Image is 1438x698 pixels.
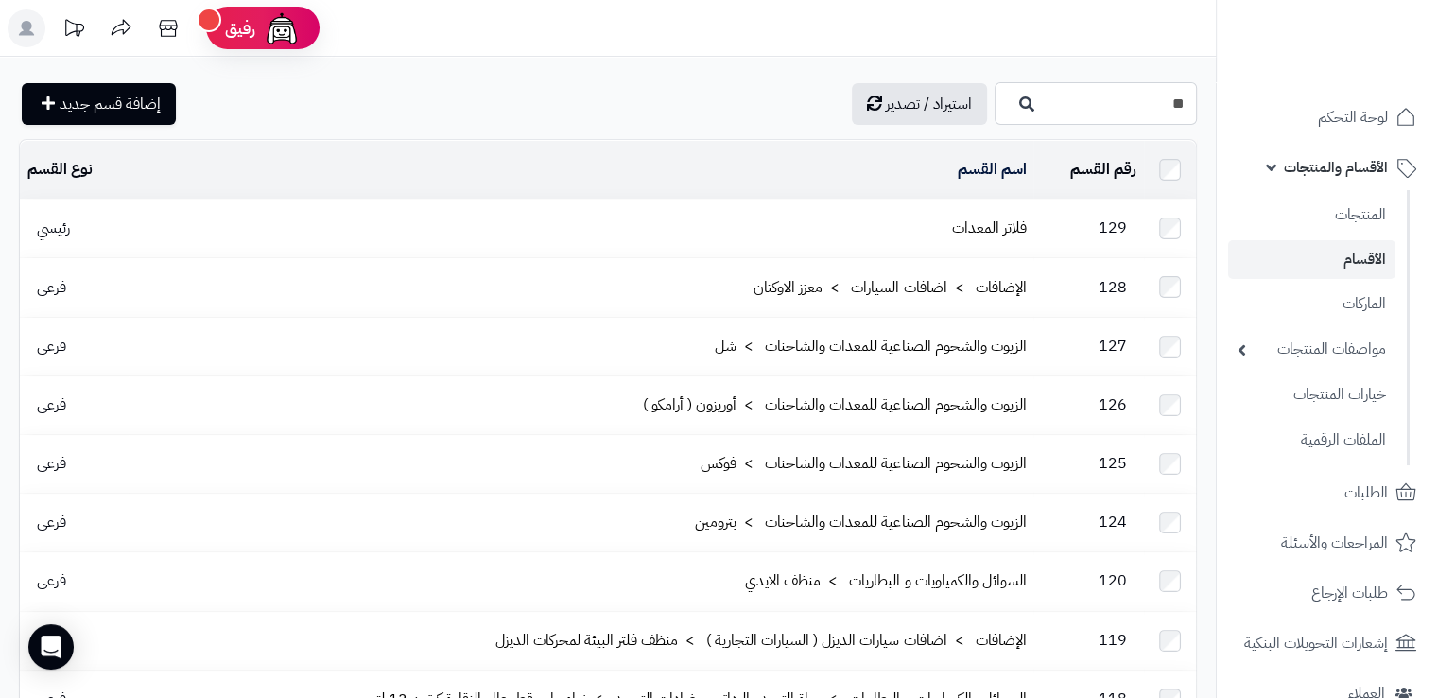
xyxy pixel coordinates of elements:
[1228,95,1427,140] a: لوحة التحكم
[745,569,1026,592] a: السوائل والكمياويات و البطاريات > منظف الايدي
[1089,393,1136,416] span: 126
[852,83,987,125] a: استيراد / تصدير
[27,511,76,533] span: فرعى
[1089,629,1136,652] span: 119
[715,335,1026,358] a: الزيوت والشحوم الصناعية للمعدات والشاحنات > شل
[1344,480,1388,506] span: الطلبات
[1228,240,1395,279] a: الأقسام
[27,629,76,652] span: فرعى
[1309,40,1420,79] img: logo-2.png
[1228,420,1395,461] a: الملفات الرقمية
[1228,620,1427,666] a: إشعارات التحويلات البنكية
[1318,104,1388,131] span: لوحة التحكم
[27,452,76,475] span: فرعى
[1228,375,1395,415] a: خيارات المنتجات
[1228,570,1427,616] a: طلبات الإرجاع
[701,452,1026,475] a: الزيوت والشحوم الصناعية للمعدات والشاحنات > فوكس
[1228,520,1427,566] a: المراجعات والأسئلة
[27,276,76,299] span: فرعى
[1228,470,1427,515] a: الطلبات
[27,569,76,592] span: فرعى
[20,141,129,199] td: نوع القسم
[28,624,74,670] div: Open Intercom Messenger
[1244,630,1388,656] span: إشعارات التحويلات البنكية
[495,629,1026,652] a: الإضافات > اضافات سيارات الديزل ( السيارات التجارية ) > منظف فلتر البيئة لمحركات الديزل
[225,17,255,40] span: رفيق
[695,511,1026,533] a: الزيوت والشحوم الصناعية للمعدات والشاحنات > بترومين
[957,158,1026,181] a: اسم القسم
[50,9,97,52] a: تحديثات المنصة
[1281,530,1388,556] span: المراجعات والأسئلة
[1089,276,1136,299] span: 128
[27,393,76,416] span: فرعى
[754,276,1026,299] a: الإضافات > اضافات السيارات > معزز الاوكتان
[1311,580,1388,606] span: طلبات الإرجاع
[22,83,176,125] a: إضافة قسم جديد
[27,335,76,358] span: فرعى
[1089,335,1136,358] span: 127
[1228,284,1395,324] a: الماركات
[886,93,972,115] span: استيراد / تصدير
[27,217,79,239] span: رئيسي
[1228,195,1395,236] a: المنتجات
[60,93,161,115] span: إضافة قسم جديد
[643,393,1026,416] a: الزيوت والشحوم الصناعية للمعدات والشاحنات > أوريزون ( أرامكو )
[1089,217,1136,239] span: 129
[263,9,301,47] img: ai-face.png
[1284,154,1388,181] span: الأقسام والمنتجات
[951,217,1026,239] a: فلاتر المعدات
[1089,511,1136,533] span: 124
[1041,159,1135,181] div: رقم القسم
[1089,452,1136,475] span: 125
[1228,329,1395,370] a: مواصفات المنتجات
[1089,569,1136,592] span: 120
